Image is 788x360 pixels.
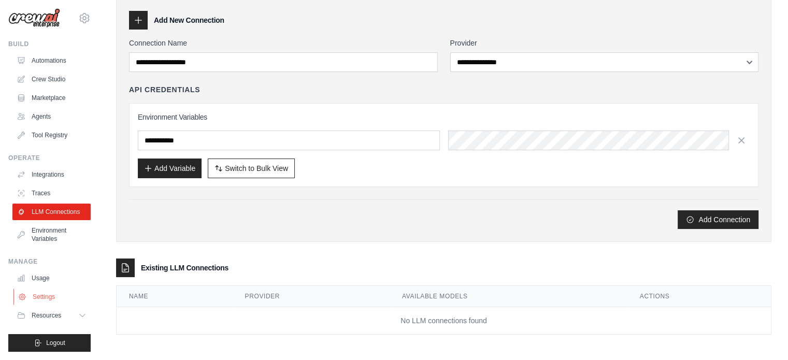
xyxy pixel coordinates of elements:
[12,166,91,183] a: Integrations
[12,127,91,143] a: Tool Registry
[12,307,91,324] button: Resources
[678,210,758,229] button: Add Connection
[138,112,750,122] h3: Environment Variables
[117,307,771,335] td: No LLM connections found
[117,286,233,307] th: Name
[12,222,91,247] a: Environment Variables
[12,185,91,201] a: Traces
[12,108,91,125] a: Agents
[32,311,61,320] span: Resources
[46,339,65,347] span: Logout
[12,270,91,286] a: Usage
[8,8,60,28] img: Logo
[627,286,771,307] th: Actions
[12,204,91,220] a: LLM Connections
[8,334,91,352] button: Logout
[12,71,91,88] a: Crew Studio
[154,15,224,25] h3: Add New Connection
[138,159,202,178] button: Add Variable
[12,90,91,106] a: Marketplace
[450,38,759,48] label: Provider
[390,286,627,307] th: Available Models
[208,159,295,178] button: Switch to Bulk View
[8,154,91,162] div: Operate
[141,263,228,273] h3: Existing LLM Connections
[8,257,91,266] div: Manage
[8,40,91,48] div: Build
[233,286,390,307] th: Provider
[129,84,200,95] h4: API Credentials
[225,163,288,174] span: Switch to Bulk View
[129,38,438,48] label: Connection Name
[13,289,92,305] a: Settings
[12,52,91,69] a: Automations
